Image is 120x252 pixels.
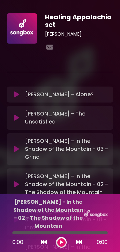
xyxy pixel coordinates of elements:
[12,238,23,246] span: 0:00
[45,13,113,29] h1: Healing Appalachia set
[45,31,113,37] h3: [PERSON_NAME]
[25,91,94,99] p: [PERSON_NAME] - Alone?
[25,137,109,161] p: [PERSON_NAME] - In the Shadow of the Mountain - 03 - Grind
[25,110,109,126] p: [PERSON_NAME] - The Unsatisfied
[84,210,108,218] img: songbox-logo-white.png
[25,172,109,196] p: [PERSON_NAME] - In the Shadow of the Mountain - 02 - The Shadow of the Mountain
[97,238,108,246] span: 0:00
[12,198,84,230] p: [PERSON_NAME] - In the Shadow of the Mountain - 02 - The Shadow of the Mountain
[7,13,37,44] img: 70beCsgvRrCVkCpAseDU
